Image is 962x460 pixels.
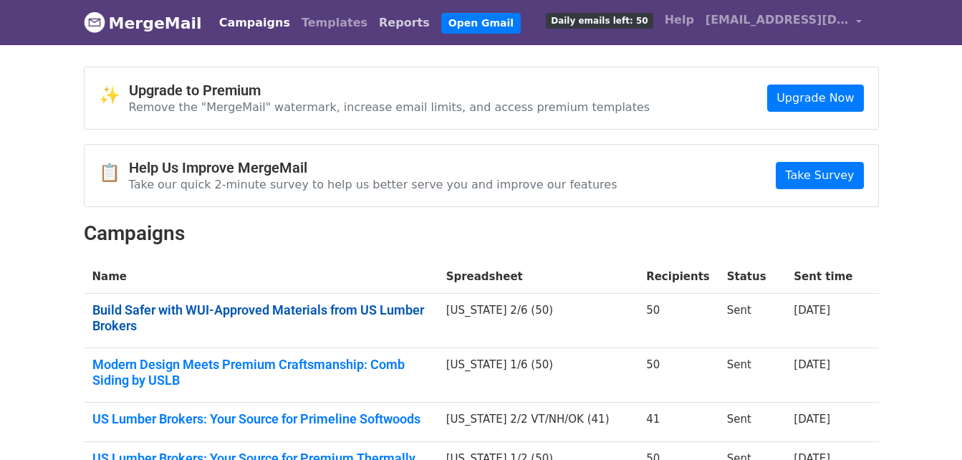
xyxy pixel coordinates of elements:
span: Daily emails left: 50 [546,13,653,29]
td: 50 [638,294,718,348]
td: Sent [718,403,786,442]
p: Remove the "MergeMail" watermark, increase email limits, and access premium templates [129,100,650,115]
th: Status [718,260,786,294]
th: Recipients [638,260,718,294]
a: Reports [373,9,436,37]
h4: Help Us Improve MergeMail [129,159,617,176]
th: Name [84,260,438,294]
a: US Lumber Brokers: Your Source for Primeline Softwoods [92,411,429,427]
td: [US_STATE] 2/2 VT/NH/OK (41) [438,403,638,442]
a: MergeMail [84,8,202,38]
a: Templates [296,9,373,37]
h2: Campaigns [84,221,879,246]
td: [US_STATE] 2/6 (50) [438,294,638,348]
td: 41 [638,403,718,442]
a: Build Safer with WUI-Approved Materials from US Lumber Brokers [92,302,429,333]
th: Sent time [785,260,861,294]
th: Spreadsheet [438,260,638,294]
td: Sent [718,348,786,403]
a: [DATE] [794,304,830,317]
a: Take Survey [776,162,863,189]
a: Daily emails left: 50 [540,6,658,34]
a: Campaigns [213,9,296,37]
a: Open Gmail [441,13,521,34]
td: [US_STATE] 1/6 (50) [438,348,638,403]
span: ✨ [99,85,129,106]
iframe: Chat Widget [890,391,962,460]
td: 50 [638,348,718,403]
a: [EMAIL_ADDRESS][DOMAIN_NAME] [700,6,867,39]
a: Upgrade Now [767,85,863,112]
h4: Upgrade to Premium [129,82,650,99]
a: [DATE] [794,413,830,426]
a: Help [659,6,700,34]
a: [DATE] [794,358,830,371]
a: Modern Design Meets Premium Craftsmanship: Comb Siding by USLB [92,357,429,388]
img: MergeMail logo [84,11,105,33]
td: Sent [718,294,786,348]
p: Take our quick 2-minute survey to help us better serve you and improve our features [129,177,617,192]
span: [EMAIL_ADDRESS][DOMAIN_NAME] [706,11,849,29]
span: 📋 [99,163,129,183]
